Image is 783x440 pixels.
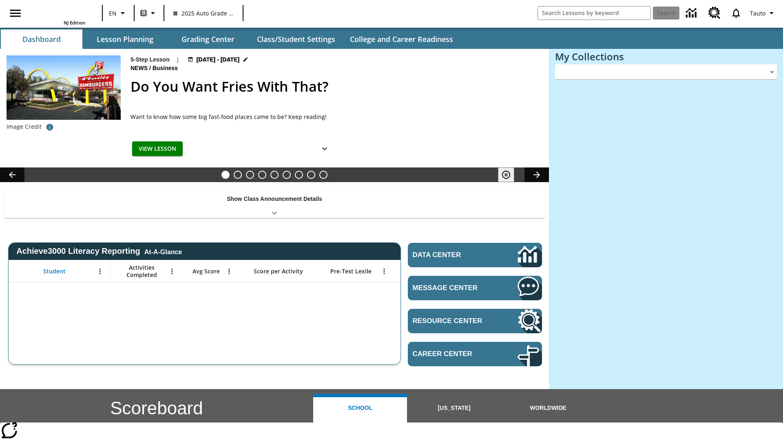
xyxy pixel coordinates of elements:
a: Career Center [408,342,542,366]
span: [DATE] - [DATE] [197,55,239,64]
button: Open Menu [94,265,106,277]
p: 5-Step Lesson [130,55,170,64]
span: Career Center [413,350,493,358]
button: Show Details [316,141,333,156]
button: Slide 7 The Cost of Tweeting [295,171,303,179]
button: Grading Center [167,29,249,49]
span: EN [109,9,117,18]
a: Data Center [408,243,542,267]
button: Worldwide [501,394,595,422]
button: Pause [498,167,514,182]
button: Slide 4 Working Too Hard [258,171,266,179]
span: NJ Edition [64,20,85,26]
button: Boost Class color is gray green. Change class color [137,6,161,20]
span: Achieve3000 Literacy Reporting [16,246,182,256]
a: Resource Center, Will open in new tab [703,2,725,24]
p: Image Credit [7,123,42,131]
h3: My Collections [555,51,777,62]
button: Open side menu [3,1,27,25]
div: At-A-Glance [144,247,182,256]
span: Data Center [413,251,490,259]
button: Slide 8 Remembering Justice O'Connor [307,171,315,179]
span: Resource Center [413,317,493,325]
button: Dashboard [1,29,82,49]
span: 2025 Auto Grade 1 B [173,9,234,18]
span: Pre-Test Lexile [330,268,372,275]
span: Student [43,268,66,275]
button: Lesson Planning [84,29,166,49]
span: Score per Activity [254,268,303,275]
span: B [142,8,146,18]
div: Pause [498,167,522,182]
button: Slide 2 Cars of the Future? [234,171,242,179]
a: Message Center [408,276,542,300]
div: Show Class Announcement Details [4,190,545,218]
a: Resource Center, Will open in new tab [408,309,542,333]
button: Language: EN, Select a language [105,6,131,20]
span: News [130,64,149,73]
div: Home [32,2,85,26]
button: Slide 5 Pre-release lesson [270,171,279,179]
button: Image credit: McClatchy-Tribune/Tribune Content Agency LLC/Alamy Stock Photo [42,120,58,134]
button: School [313,394,407,422]
a: Home [32,3,85,20]
button: Slide 3 South Korean Grandma Is a Star [246,171,254,179]
span: | [176,55,179,64]
span: Business [153,64,179,73]
img: One of the first McDonald's stores, with the iconic red sign and golden arches. [7,55,121,120]
span: / [149,65,151,71]
button: View Lesson [132,141,183,156]
input: search field [538,7,650,20]
span: Activities Completed [115,264,168,279]
span: Message Center [413,284,493,292]
button: College and Career Readiness [343,29,460,49]
div: Want to know how some big fast-food places came to be? Keep reading! [130,112,334,121]
button: Slide 1 Do You Want Fries With That? [221,171,230,179]
a: Notifications [725,2,747,24]
button: Slide 9 Sleepless in the Animal Kingdom [319,171,327,179]
button: [US_STATE] [407,394,501,422]
a: Data Center [681,2,703,24]
p: Show Class Announcement Details [227,195,322,203]
button: Open Menu [223,265,235,277]
button: Open Menu [166,265,178,277]
button: Slide 6 Career Lesson [283,171,291,179]
button: Jul 14 - Jul 20 Choose Dates [186,55,250,64]
button: Profile/Settings [747,6,780,20]
span: Avg Score [192,268,220,275]
span: Tauto [750,9,765,18]
button: Lesson carousel, Next [524,167,549,182]
button: Open Menu [378,265,390,277]
button: Class/Student Settings [250,29,342,49]
h2: Do You Want Fries With That? [130,76,539,97]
